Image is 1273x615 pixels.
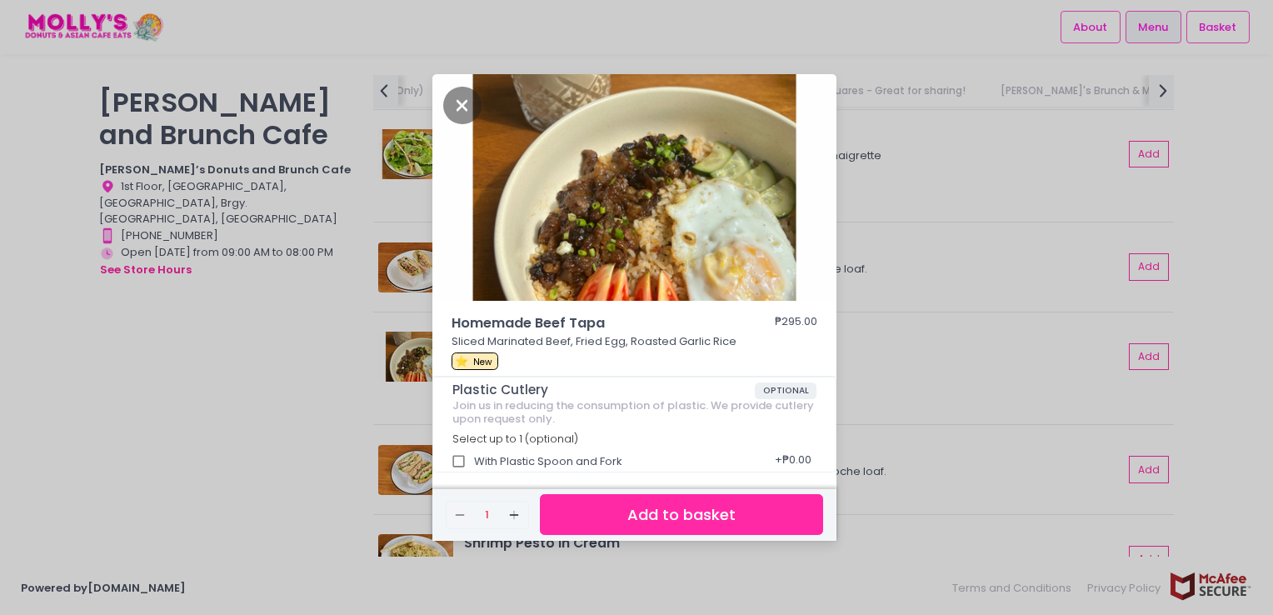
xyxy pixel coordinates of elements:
div: ₱295.00 [775,313,817,333]
span: OPTIONAL [755,382,817,399]
div: Join us in reducing the consumption of plastic. We provide cutlery upon request only. [452,399,817,425]
span: Select up to 1 (optional) [452,432,578,446]
button: Close [443,96,482,112]
p: Sliced Marinated Beef, Fried Egg, Roasted Garlic Rice [452,333,818,350]
button: Add to basket [540,494,823,535]
span: Homemade Beef Tapa [452,313,726,333]
img: Homemade Beef Tapa [432,74,836,301]
span: ⭐ [455,353,468,369]
div: + ₱0.00 [769,446,816,477]
span: Plastic Cutlery [452,382,755,397]
span: New [473,356,492,368]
